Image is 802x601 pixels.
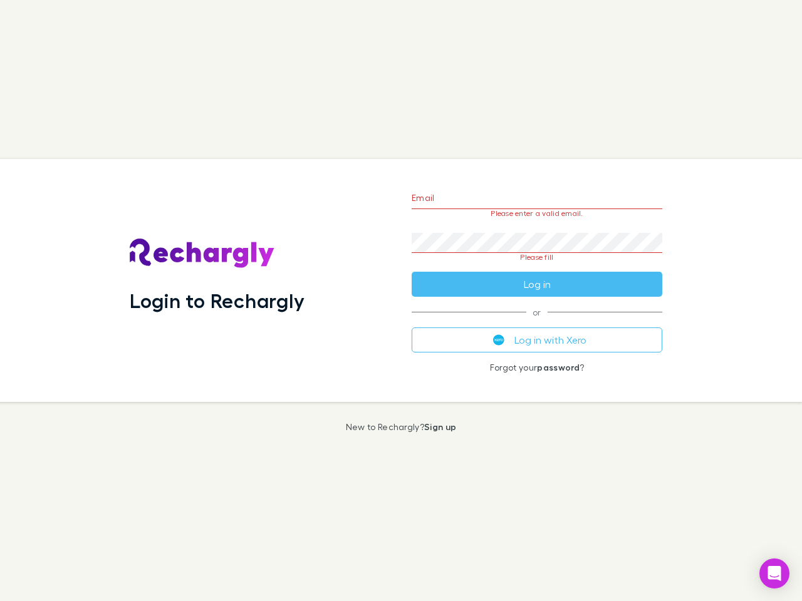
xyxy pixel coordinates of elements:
a: Sign up [424,421,456,432]
span: or [412,312,662,312]
p: Please fill [412,253,662,262]
img: Rechargly's Logo [130,239,275,269]
div: Open Intercom Messenger [759,558,789,588]
p: Forgot your ? [412,362,662,372]
a: password [537,362,580,372]
p: Please enter a valid email. [412,209,662,218]
h1: Login to Rechargly [130,289,305,312]
img: Xero's logo [493,334,504,346]
button: Log in [412,272,662,297]
button: Log in with Xero [412,327,662,352]
p: New to Rechargly? [346,422,457,432]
